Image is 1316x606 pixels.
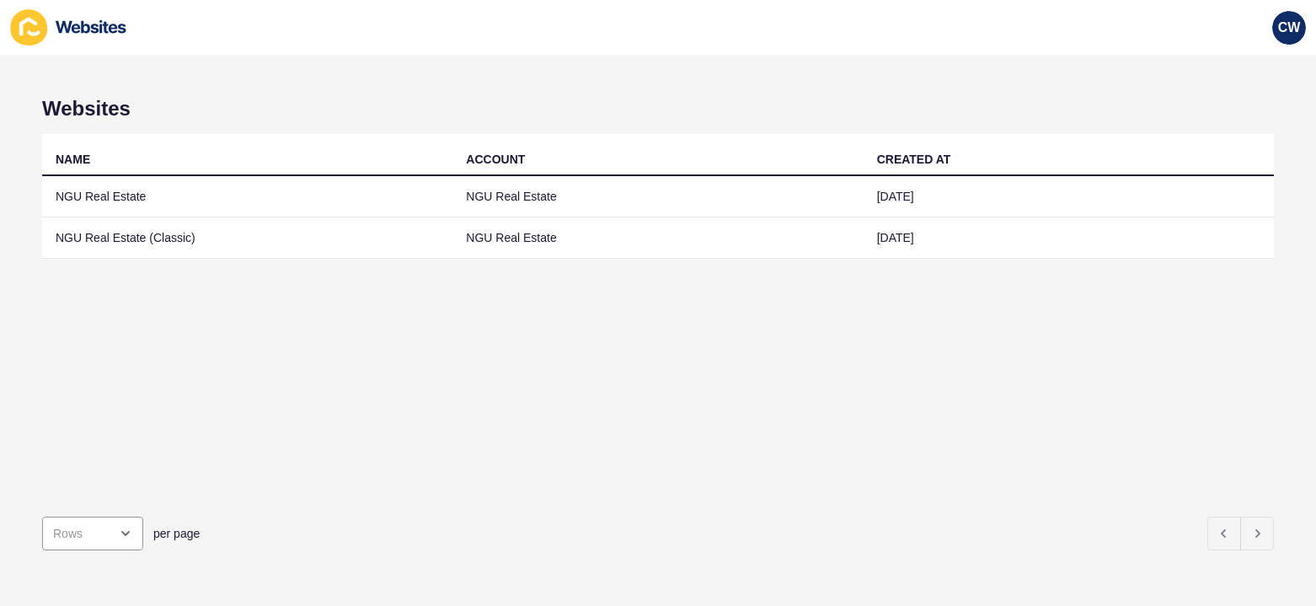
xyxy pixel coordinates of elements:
[1278,19,1301,36] span: CW
[153,525,200,542] span: per page
[877,151,951,168] div: CREATED AT
[42,217,452,259] td: NGU Real Estate (Classic)
[466,151,525,168] div: ACCOUNT
[42,176,452,217] td: NGU Real Estate
[452,176,863,217] td: NGU Real Estate
[452,217,863,259] td: NGU Real Estate
[42,517,143,550] div: open menu
[864,217,1274,259] td: [DATE]
[56,151,90,168] div: NAME
[864,176,1274,217] td: [DATE]
[42,97,1274,121] h1: Websites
